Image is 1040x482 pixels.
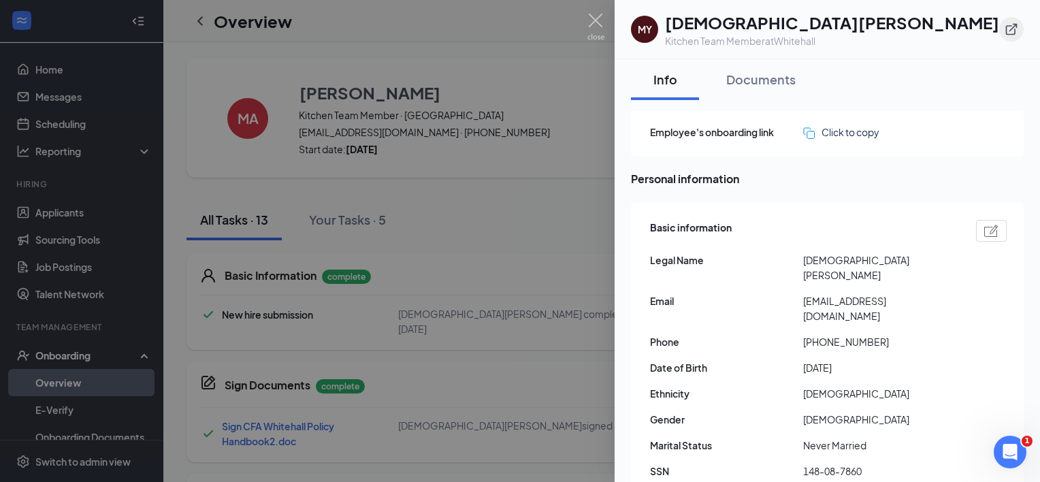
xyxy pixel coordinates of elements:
[650,293,803,308] span: Email
[803,412,956,427] span: [DEMOGRAPHIC_DATA]
[650,360,803,375] span: Date of Birth
[1005,22,1018,36] svg: ExternalLink
[803,438,956,453] span: Never Married
[1022,436,1033,447] span: 1
[803,360,956,375] span: [DATE]
[650,386,803,401] span: Ethnicity
[803,125,879,140] button: Click to copy
[650,464,803,479] span: SSN
[638,22,652,36] div: MY
[726,71,796,88] div: Documents
[665,34,999,48] div: Kitchen Team Member at Whitehall
[645,71,685,88] div: Info
[999,17,1024,42] button: ExternalLink
[665,11,999,34] h1: [DEMOGRAPHIC_DATA][PERSON_NAME]
[650,125,803,140] span: Employee's onboarding link
[803,253,956,283] span: [DEMOGRAPHIC_DATA][PERSON_NAME]
[650,438,803,453] span: Marital Status
[650,334,803,349] span: Phone
[803,293,956,323] span: [EMAIL_ADDRESS][DOMAIN_NAME]
[803,386,956,401] span: [DEMOGRAPHIC_DATA]
[631,170,1024,187] span: Personal information
[650,253,803,268] span: Legal Name
[650,220,732,242] span: Basic information
[803,334,956,349] span: [PHONE_NUMBER]
[803,127,815,139] img: click-to-copy.71757273a98fde459dfc.svg
[994,436,1026,468] iframe: Intercom live chat
[803,464,956,479] span: 148-08-7860
[650,412,803,427] span: Gender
